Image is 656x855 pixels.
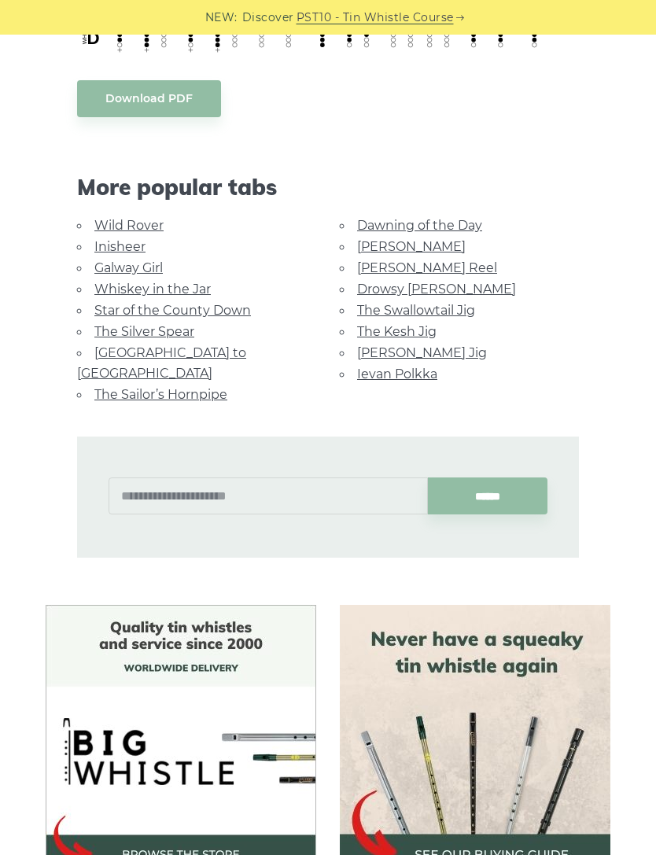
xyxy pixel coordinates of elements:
a: [PERSON_NAME] Jig [357,345,487,360]
a: The Silver Spear [94,324,194,339]
a: [PERSON_NAME] [357,239,466,254]
span: More popular tabs [77,174,579,201]
a: Whiskey in the Jar [94,282,211,297]
a: PST10 - Tin Whistle Course [297,9,454,27]
span: Discover [242,9,294,27]
a: [PERSON_NAME] Reel [357,260,497,275]
a: Download PDF [77,80,221,117]
span: NEW: [205,9,238,27]
a: The Sailor’s Hornpipe [94,387,227,402]
a: Dawning of the Day [357,218,482,233]
a: Wild Rover [94,218,164,233]
a: [GEOGRAPHIC_DATA] to [GEOGRAPHIC_DATA] [77,345,246,381]
a: Drowsy [PERSON_NAME] [357,282,516,297]
a: The Swallowtail Jig [357,303,475,318]
a: Inisheer [94,239,146,254]
a: The Kesh Jig [357,324,437,339]
a: Star of the County Down [94,303,251,318]
a: Galway Girl [94,260,163,275]
a: Ievan Polkka [357,367,437,381]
